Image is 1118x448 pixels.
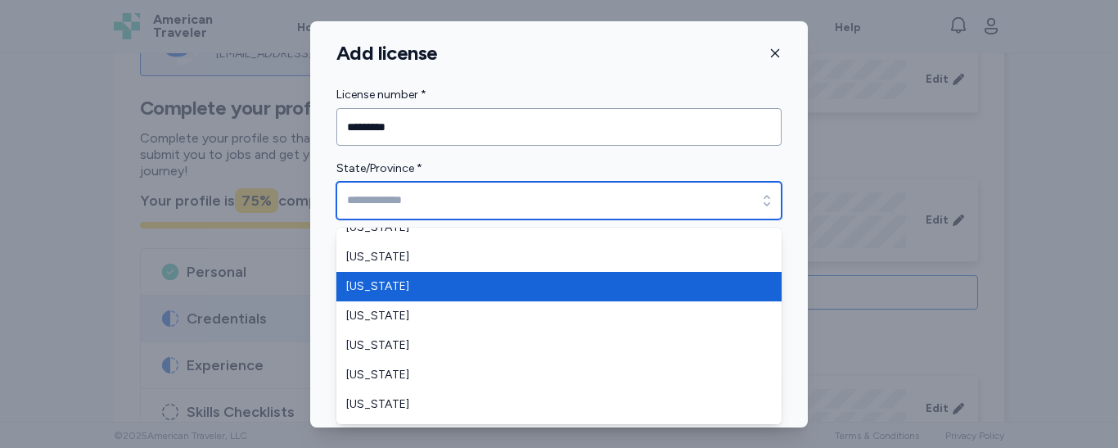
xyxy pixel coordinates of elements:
[346,367,752,383] span: [US_STATE]
[346,308,752,324] span: [US_STATE]
[346,337,752,354] span: [US_STATE]
[346,219,752,236] span: [US_STATE]
[346,278,752,295] span: [US_STATE]
[346,396,752,413] span: [US_STATE]
[346,249,752,265] span: [US_STATE]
